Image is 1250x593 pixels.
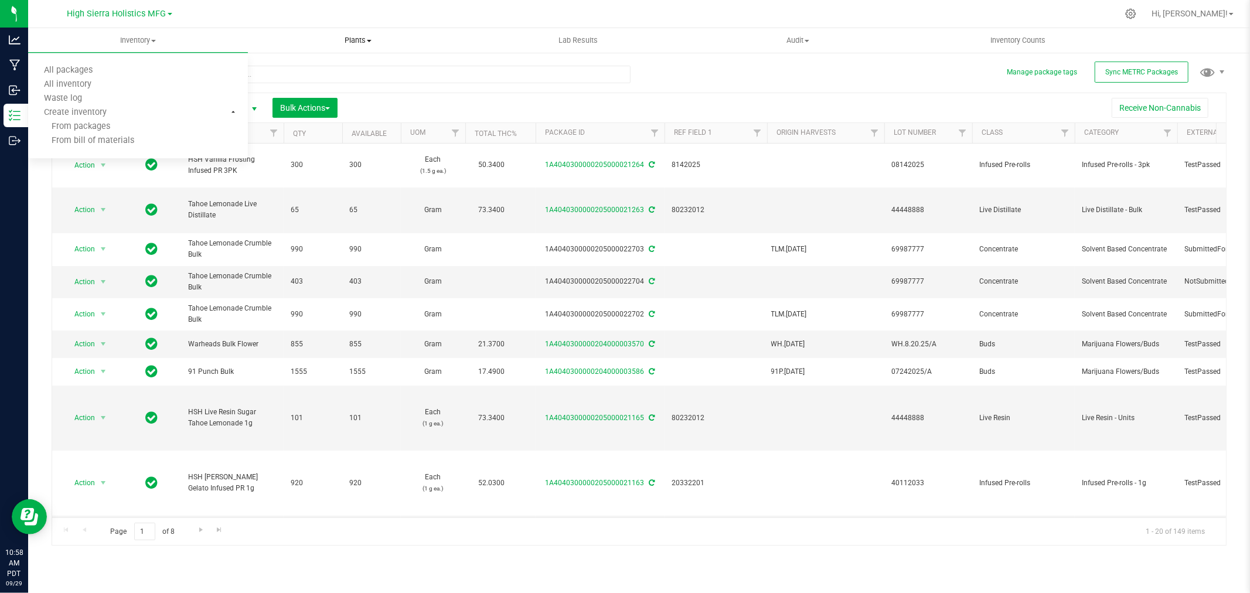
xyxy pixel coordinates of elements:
[543,35,614,46] span: Lab Results
[1007,67,1077,77] button: Manage package tags
[28,35,248,46] span: Inventory
[1105,68,1178,76] span: Sync METRC Packages
[291,339,335,350] span: 855
[9,84,21,96] inline-svg: Inbound
[5,579,23,588] p: 09/29
[1082,244,1170,255] span: Solvent Based Concentrate
[408,407,458,429] span: Each
[979,309,1068,320] span: Concentrate
[1082,159,1170,171] span: Infused Pre-rolls - 3pk
[28,80,107,90] span: All inventory
[1082,276,1170,287] span: Solvent Based Concentrate
[975,35,1061,46] span: Inventory Counts
[291,276,335,287] span: 403
[96,241,111,257] span: select
[349,478,394,489] span: 920
[146,410,158,426] span: In Sync
[146,202,158,218] span: In Sync
[291,159,335,171] span: 300
[192,523,209,539] a: Go to the next page
[349,413,394,424] span: 101
[410,128,425,137] a: UOM
[472,156,510,173] span: 50.3400
[891,478,965,489] span: 40112033
[468,28,688,53] a: Lab Results
[248,28,468,53] a: Plants
[982,128,1003,137] a: Class
[96,363,111,380] span: select
[408,309,458,320] span: Gram
[28,108,122,118] span: Create inventory
[349,159,394,171] span: 300
[352,129,387,138] a: Available
[979,366,1068,377] span: Buds
[264,123,284,143] a: Filter
[546,479,645,487] a: 1A4040300000205000021163
[472,202,510,219] span: 73.3400
[891,159,965,171] span: 08142025
[146,475,158,491] span: In Sync
[891,244,965,255] span: 69987777
[546,367,645,376] a: 1A4040300000204000003586
[672,413,760,424] span: 80232012
[1095,62,1188,83] button: Sync METRC Packages
[349,339,394,350] span: 855
[475,129,517,138] a: Total THC%
[979,244,1068,255] span: Concentrate
[771,309,881,320] div: Value 1: TLM.4.7.25
[273,98,338,118] button: Bulk Actions
[534,276,666,287] div: 1A4040300000205000022704
[891,205,965,216] span: 44448888
[64,410,96,426] span: Action
[188,199,277,221] span: Tahoe Lemonade Live Distillate
[9,34,21,46] inline-svg: Analytics
[291,309,335,320] span: 990
[349,205,394,216] span: 65
[672,478,760,489] span: 20332201
[891,309,965,320] span: 69987777
[28,122,110,132] span: From packages
[1082,366,1170,377] span: Marijuana Flowers/Buds
[1082,478,1170,489] span: Infused Pre-rolls - 1g
[748,123,767,143] a: Filter
[446,123,465,143] a: Filter
[64,306,96,322] span: Action
[648,479,655,487] span: Sync from Compliance System
[408,276,458,287] span: Gram
[9,59,21,71] inline-svg: Manufacturing
[291,205,335,216] span: 65
[28,94,98,104] span: Waste log
[672,159,760,171] span: 8142025
[534,244,666,255] div: 1A4040300000205000022703
[648,367,655,376] span: Sync from Compliance System
[865,123,884,143] a: Filter
[64,336,96,352] span: Action
[291,244,335,255] span: 990
[188,407,277,429] span: HSH Live Resin Sugar Tahoe Lemonade 1g
[472,363,510,380] span: 17.4900
[1084,128,1119,137] a: Category
[64,157,96,173] span: Action
[64,202,96,218] span: Action
[776,128,836,137] a: Origin Harvests
[771,339,881,350] div: Value 1: WH.8.20.25
[96,410,111,426] span: select
[891,413,965,424] span: 44448888
[188,366,277,377] span: 91 Punch Bulk
[979,339,1068,350] span: Buds
[648,414,655,422] span: Sync from Compliance System
[134,523,155,541] input: 1
[188,271,277,293] span: Tahoe Lemonade Crumble Bulk
[545,128,585,137] a: Package ID
[648,161,655,169] span: Sync from Compliance System
[9,135,21,146] inline-svg: Outbound
[472,410,510,427] span: 73.3400
[979,159,1068,171] span: Infused Pre-rolls
[894,128,936,137] a: Lot Number
[953,123,972,143] a: Filter
[100,523,185,541] span: Page of 8
[672,205,760,216] span: 80232012
[979,205,1068,216] span: Live Distillate
[689,35,907,46] span: Audit
[472,475,510,492] span: 52.0300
